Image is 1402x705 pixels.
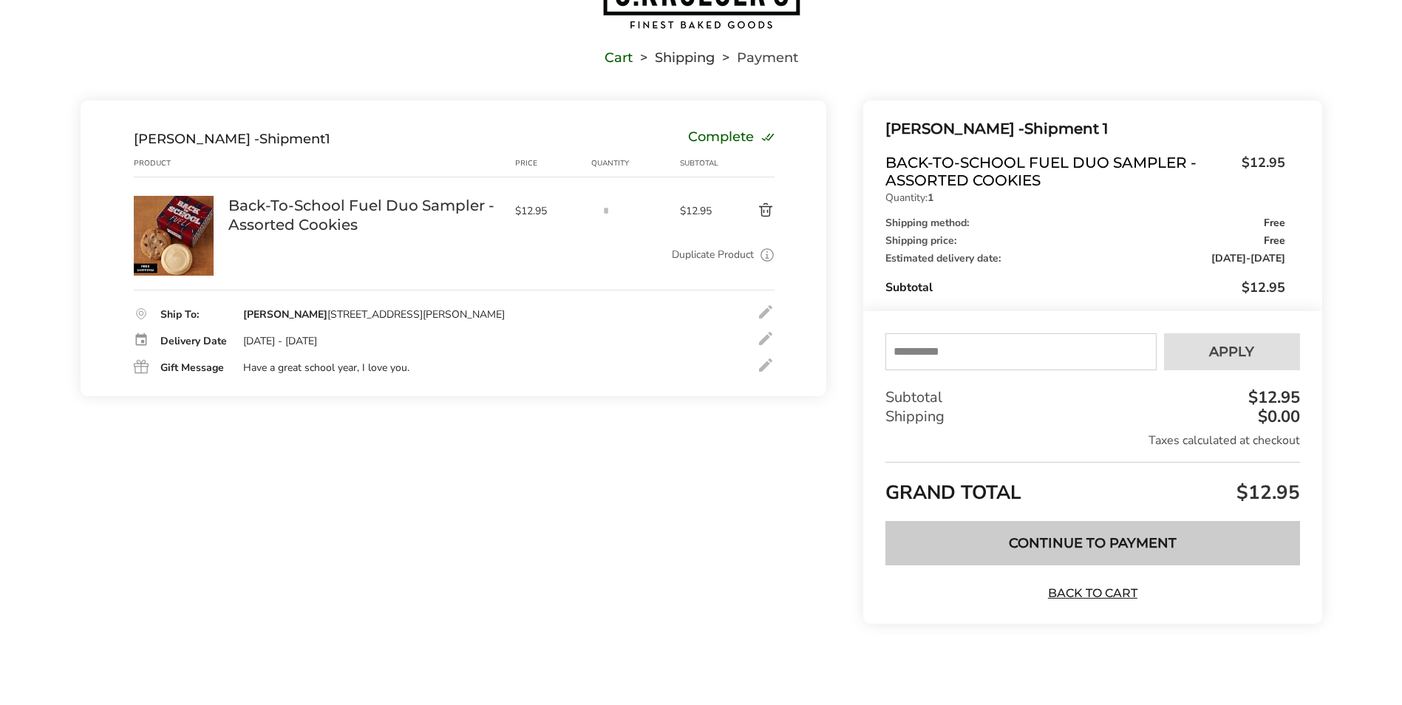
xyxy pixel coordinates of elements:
button: Apply [1164,333,1300,370]
a: Back-To-School Fuel Duo Sampler - Assorted Cookies [134,195,214,209]
div: Have a great school year, I love you. [243,361,409,375]
span: Payment [737,52,798,63]
strong: [PERSON_NAME] [243,307,327,321]
span: 1 [325,131,330,147]
div: Estimated delivery date: [885,253,1284,264]
div: [DATE] - [DATE] [243,335,317,348]
span: - [1211,253,1285,264]
a: Back to Cart [1041,585,1144,602]
span: Free [1264,218,1285,228]
a: Duplicate Product [672,247,754,263]
img: Back-To-School Fuel Duo Sampler - Assorted Cookies [134,196,214,276]
span: [DATE] [1211,251,1246,265]
div: Quantity [591,157,680,169]
span: $12.95 [515,204,585,218]
div: [STREET_ADDRESS][PERSON_NAME] [243,308,505,321]
span: [PERSON_NAME] - [134,131,259,147]
div: Taxes calculated at checkout [885,432,1299,449]
div: $12.95 [1245,389,1300,406]
span: Back-To-School Fuel Duo Sampler - Assorted Cookies [885,154,1233,189]
strong: 1 [928,191,933,205]
button: Continue to Payment [885,521,1299,565]
div: Subtotal [885,279,1284,296]
button: Delete product [723,202,775,219]
a: Back-To-School Fuel Duo Sampler - Assorted Cookies$12.95 [885,154,1284,189]
div: $0.00 [1254,409,1300,425]
div: Delivery Date [160,336,228,347]
input: Quantity input [591,196,621,225]
span: $12.95 [680,204,723,218]
span: $12.95 [1234,154,1285,185]
div: Gift Message [160,363,228,373]
span: Free [1264,236,1285,246]
div: Price [515,157,592,169]
div: Shipping [885,407,1299,426]
div: GRAND TOTAL [885,462,1299,510]
div: Ship To: [160,310,228,320]
a: Back-To-School Fuel Duo Sampler - Assorted Cookies [228,196,500,234]
div: Complete [688,131,775,147]
div: Product [134,157,228,169]
li: Shipping [633,52,715,63]
div: Shipping method: [885,218,1284,228]
span: Apply [1209,345,1254,358]
div: Shipment [134,131,330,147]
span: $12.95 [1233,480,1300,505]
div: Subtotal [885,388,1299,407]
span: [PERSON_NAME] - [885,120,1024,137]
div: Shipment 1 [885,117,1284,141]
span: $12.95 [1242,279,1285,296]
div: Subtotal [680,157,723,169]
a: Cart [605,52,633,63]
span: [DATE] [1250,251,1285,265]
div: Shipping price: [885,236,1284,246]
p: Quantity: [885,193,1284,203]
